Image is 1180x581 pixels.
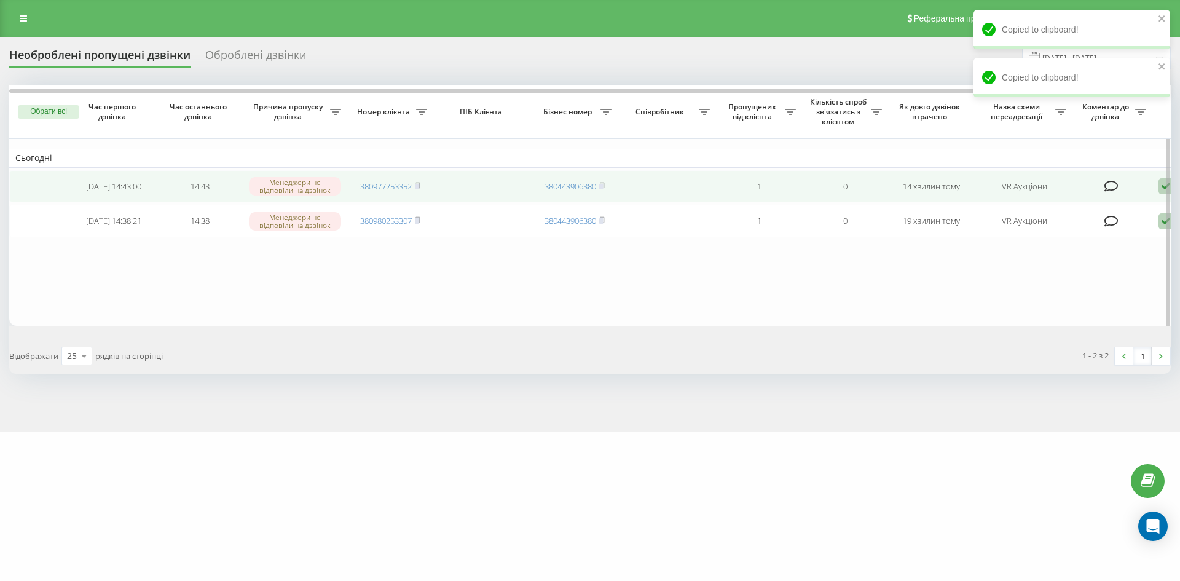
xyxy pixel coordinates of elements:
[81,102,147,121] span: Час першого дзвінка
[624,107,699,117] span: Співробітник
[716,205,802,237] td: 1
[802,170,888,203] td: 0
[538,107,600,117] span: Бізнес номер
[1079,102,1135,121] span: Коментар до дзвінка
[444,107,521,117] span: ПІБ Клієнта
[1133,347,1152,365] a: 1
[71,205,157,237] td: [DATE] 14:38:21
[980,102,1055,121] span: Назва схеми переадресації
[722,102,785,121] span: Пропущених від клієнта
[67,350,77,362] div: 25
[1158,61,1166,73] button: close
[205,49,306,68] div: Оброблені дзвінки
[360,181,412,192] a: 380977753352
[95,350,163,362] span: рядків на сторінці
[914,14,1004,23] span: Реферальна програма
[545,215,596,226] a: 380443906380
[9,350,58,362] span: Відображати
[167,102,233,121] span: Час останнього дзвінка
[1082,349,1109,362] div: 1 - 2 з 2
[974,205,1072,237] td: IVR Аукціони
[360,215,412,226] a: 380980253307
[18,105,79,119] button: Обрати всі
[898,102,964,121] span: Як довго дзвінок втрачено
[249,177,341,196] div: Менеджери не відповіли на дзвінок
[808,97,871,126] span: Кількість спроб зв'язатись з клієнтом
[888,170,974,203] td: 14 хвилин тому
[545,181,596,192] a: 380443906380
[974,170,1072,203] td: IVR Аукціони
[716,170,802,203] td: 1
[353,107,416,117] span: Номер клієнта
[974,58,1170,97] div: Copied to clipboard!
[802,205,888,237] td: 0
[1138,512,1168,541] div: Open Intercom Messenger
[157,170,243,203] td: 14:43
[9,49,191,68] div: Необроблені пропущені дзвінки
[974,10,1170,49] div: Copied to clipboard!
[71,170,157,203] td: [DATE] 14:43:00
[249,102,330,121] span: Причина пропуску дзвінка
[1158,14,1166,25] button: close
[157,205,243,237] td: 14:38
[888,205,974,237] td: 19 хвилин тому
[249,212,341,231] div: Менеджери не відповіли на дзвінок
